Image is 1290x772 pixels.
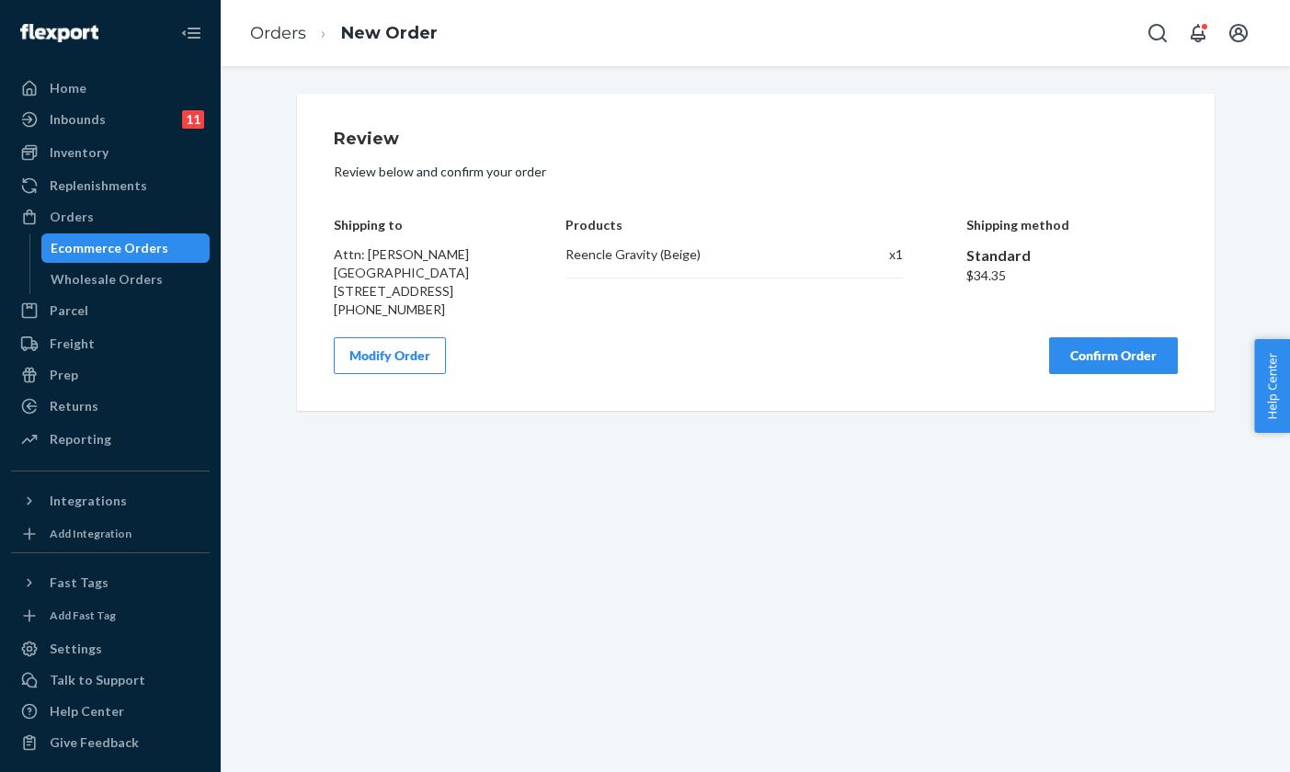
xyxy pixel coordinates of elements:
[1180,15,1216,51] button: Open notifications
[250,23,306,43] a: Orders
[50,702,124,721] div: Help Center
[11,138,210,167] a: Inventory
[173,15,210,51] button: Close Navigation
[235,6,452,61] ol: breadcrumbs
[11,605,210,627] a: Add Fast Tag
[11,296,210,325] a: Parcel
[50,366,78,384] div: Prep
[50,640,102,658] div: Settings
[966,267,1178,285] div: $34.35
[50,335,95,353] div: Freight
[50,607,116,623] div: Add Fast Tag
[50,671,145,689] div: Talk to Support
[11,105,210,134] a: Inbounds11
[11,392,210,421] a: Returns
[11,634,210,664] a: Settings
[11,568,210,597] button: Fast Tags
[1049,337,1178,374] button: Confirm Order
[565,218,903,232] h4: Products
[50,733,139,752] div: Give Feedback
[50,79,86,97] div: Home
[50,176,147,195] div: Replenishments
[966,245,1178,267] div: Standard
[850,245,903,264] div: x 1
[41,233,211,263] a: Ecommerce Orders
[334,218,503,232] h4: Shipping to
[334,301,503,319] div: [PHONE_NUMBER]
[50,301,88,320] div: Parcel
[334,163,1178,181] p: Review below and confirm your order
[334,246,469,299] span: Attn: [PERSON_NAME][GEOGRAPHIC_DATA] [STREET_ADDRESS]
[50,110,106,129] div: Inbounds
[20,24,98,42] img: Flexport logo
[11,74,210,103] a: Home
[51,270,163,289] div: Wholesale Orders
[11,171,210,200] a: Replenishments
[41,265,211,294] a: Wholesale Orders
[50,573,108,592] div: Fast Tags
[50,143,108,162] div: Inventory
[1139,15,1176,51] button: Open Search Box
[11,360,210,390] a: Prep
[565,245,831,264] div: Reencle Gravity (Beige)
[11,425,210,454] a: Reporting
[11,202,210,232] a: Orders
[966,218,1178,232] h4: Shipping method
[341,23,438,43] a: New Order
[11,329,210,358] a: Freight
[50,208,94,226] div: Orders
[1220,15,1257,51] button: Open account menu
[50,492,127,510] div: Integrations
[11,523,210,545] a: Add Integration
[50,526,131,541] div: Add Integration
[334,337,446,374] button: Modify Order
[11,728,210,757] button: Give Feedback
[334,131,1178,149] h1: Review
[11,486,210,516] button: Integrations
[50,430,111,448] div: Reporting
[182,110,204,129] div: 11
[51,239,168,257] div: Ecommerce Orders
[11,665,210,695] a: Talk to Support
[1254,339,1290,433] button: Help Center
[50,397,98,415] div: Returns
[11,697,210,726] a: Help Center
